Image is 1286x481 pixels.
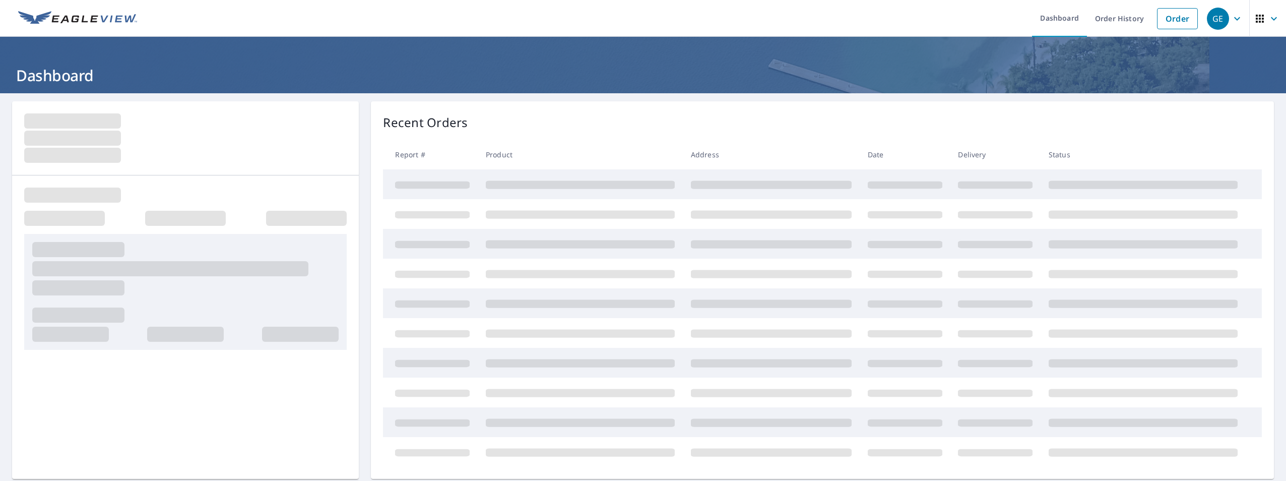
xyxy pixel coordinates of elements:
th: Address [683,140,860,169]
th: Status [1041,140,1246,169]
th: Delivery [950,140,1041,169]
h1: Dashboard [12,65,1274,86]
div: GE [1207,8,1229,30]
a: Order [1157,8,1198,29]
th: Report # [383,140,478,169]
th: Product [478,140,683,169]
img: EV Logo [18,11,137,26]
th: Date [860,140,950,169]
p: Recent Orders [383,113,468,132]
